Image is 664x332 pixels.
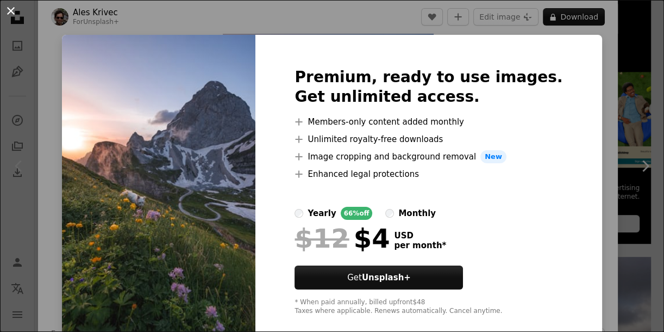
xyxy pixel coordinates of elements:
li: Image cropping and background removal [295,150,562,163]
button: GetUnsplash+ [295,266,463,290]
span: New [480,150,506,163]
div: * When paid annually, billed upfront $48 Taxes where applicable. Renews automatically. Cancel any... [295,298,562,316]
input: yearly66%off [295,209,303,218]
li: Enhanced legal protections [295,168,562,181]
span: USD [394,231,446,241]
div: $4 [295,224,390,253]
div: monthly [398,207,436,220]
span: per month * [394,241,446,250]
div: 66% off [341,207,373,220]
li: Members-only content added monthly [295,115,562,128]
span: $12 [295,224,349,253]
input: monthly [385,209,394,218]
div: yearly [308,207,336,220]
h2: Premium, ready to use images. Get unlimited access. [295,67,562,107]
li: Unlimited royalty-free downloads [295,133,562,146]
strong: Unsplash+ [362,273,411,282]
